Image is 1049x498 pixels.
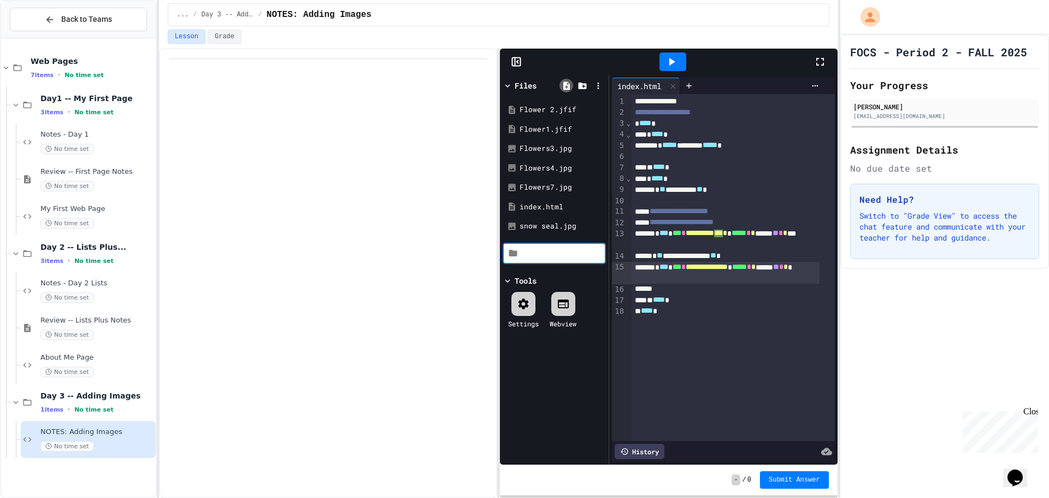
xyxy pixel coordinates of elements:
[550,319,576,329] div: Webview
[612,184,626,195] div: 9
[850,44,1027,60] h1: FOCS - Period 2 - FALL 2025
[40,181,94,191] span: No time set
[40,93,154,103] span: Day1 -- My First Page
[40,441,94,452] span: No time set
[626,174,631,183] span: Fold line
[74,406,114,413] span: No time set
[31,72,54,79] span: 7 items
[612,196,626,207] div: 10
[732,474,740,485] span: -
[612,284,626,295] div: 16
[40,427,154,437] span: NOTES: Adding Images
[40,330,94,340] span: No time set
[612,96,626,107] div: 1
[612,129,626,140] div: 4
[520,202,605,213] div: index.html
[850,78,1039,93] h2: Your Progress
[68,256,70,265] span: •
[612,107,626,118] div: 2
[612,229,626,251] div: 13
[40,130,154,139] span: Notes - Day 1
[850,142,1039,157] h2: Assignment Details
[853,112,1036,120] div: [EMAIL_ADDRESS][DOMAIN_NAME]
[40,367,94,377] span: No time set
[168,30,205,44] button: Lesson
[626,119,631,127] span: Fold line
[58,71,60,79] span: •
[74,109,114,116] span: No time set
[40,292,94,303] span: No time set
[1003,454,1038,487] iframe: chat widget
[64,72,104,79] span: No time set
[853,102,1036,112] div: [PERSON_NAME]
[40,204,154,214] span: My First Web Page
[40,144,94,154] span: No time set
[10,8,147,31] button: Back to Teams
[515,275,537,286] div: Tools
[68,108,70,116] span: •
[849,4,883,30] div: My Account
[61,14,112,25] span: Back to Teams
[612,80,667,92] div: index.html
[612,206,626,217] div: 11
[520,163,605,174] div: Flowers4.jpg
[612,173,626,184] div: 8
[40,242,154,252] span: Day 2 -- Lists Plus...
[40,257,63,265] span: 3 items
[68,405,70,414] span: •
[520,221,605,232] div: snow seal.jpg
[626,130,631,139] span: Fold line
[520,124,605,135] div: Flower1.jfif
[40,353,154,362] span: About Me Page
[612,262,626,284] div: 15
[612,306,626,317] div: 18
[612,218,626,229] div: 12
[760,471,829,489] button: Submit Answer
[615,444,664,459] div: History
[4,4,75,69] div: Chat with us now!Close
[508,319,539,329] div: Settings
[612,140,626,151] div: 5
[612,295,626,306] div: 17
[769,476,820,484] span: Submit Answer
[74,257,114,265] span: No time set
[193,10,197,19] span: /
[520,143,605,154] div: Flowers3.jpg
[742,476,746,484] span: /
[177,10,189,19] span: ...
[40,316,154,325] span: Review -- Lists Plus Notes
[859,193,1030,206] h3: Need Help?
[859,210,1030,243] p: Switch to "Grade View" to access the chat feature and communicate with your teacher for help and ...
[612,162,626,173] div: 7
[520,182,605,193] div: Flowers7.jpg
[202,10,254,19] span: Day 3 -- Adding Images
[40,279,154,288] span: Notes - Day 2 Lists
[850,162,1039,175] div: No due date set
[612,78,680,94] div: index.html
[40,167,154,177] span: Review -- First Page Notes
[520,104,605,115] div: Flower 2.jfif
[258,10,262,19] span: /
[612,251,626,262] div: 14
[515,80,537,91] div: Files
[267,8,372,21] span: NOTES: Adding Images
[40,109,63,116] span: 3 items
[958,407,1038,453] iframe: chat widget
[31,56,154,66] span: Web Pages
[612,151,626,162] div: 6
[747,476,751,484] span: 0
[612,118,626,129] div: 3
[40,391,154,401] span: Day 3 -- Adding Images
[40,218,94,229] span: No time set
[40,406,63,413] span: 1 items
[208,30,241,44] button: Grade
